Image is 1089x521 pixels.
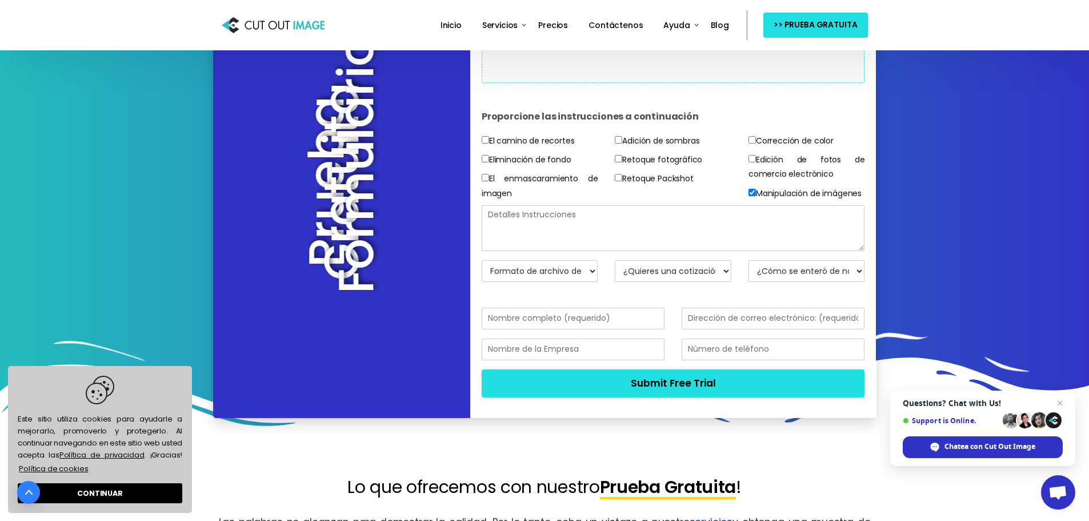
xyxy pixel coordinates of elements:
[615,155,622,162] input: Retoque fotográfico
[538,19,568,31] span: Precios
[534,13,572,38] a: Precios
[482,174,489,181] input: El enmascaramiento de imagen
[748,153,865,181] label: Edición de fotos de comercio electrónico
[482,136,489,144] input: El camino de recortes
[482,369,865,397] button: Submit Free Trial
[748,134,834,148] label: Corrección de color
[8,366,192,513] div: cookieconsent
[347,475,600,499] span: Lo que ofrecemos con nuestro
[319,70,364,293] h2: Prueba Gratuita Formulario
[584,13,647,38] a: Contáctenos
[482,19,518,31] span: Servicios
[482,155,489,162] input: Eliminación de fondo
[482,172,598,200] label: El enmascaramiento de imagen
[774,18,857,32] span: >> PRUEBA GRATUITA
[615,136,622,144] input: Adición de sombras
[903,436,1063,458] div: Chatea con Cut Out Image
[18,376,182,476] span: Este sitio utiliza cookies para ayudarle a mejorarlo, promoverlo y protegerlo. Al continuar naveg...
[436,13,466,38] a: Inicio
[482,339,664,360] input: Nombre de la Empresa
[615,172,693,186] label: Retoque Packshot
[682,308,864,329] input: Dirección de correo electrónico: (requerido)
[482,100,865,134] h4: Proporcione las instrucciones a continuación
[748,186,862,201] label: Manipulación de imágenes
[659,13,694,38] a: Ayuda
[944,442,1035,452] span: Chatea con Cut Out Image
[17,481,40,504] a: Ve arriba
[59,450,145,460] a: Política de privacidad
[615,153,702,167] label: Retoque fotográfico
[711,19,729,31] span: Blog
[478,13,523,38] a: Servicios
[663,19,690,31] span: Ayuda
[748,189,756,196] input: Manipulación de imágenes
[18,483,182,503] a: dismiss cookie message
[18,461,90,476] a: learn more about cookies
[482,134,575,148] label: El camino de recortes
[736,475,742,499] span: !
[748,155,756,162] input: Edición de fotos de comercio electrónico
[682,339,864,360] input: Número de teléfono
[482,308,664,329] input: Nombre completo (requerido)
[706,13,734,38] a: Blog
[441,19,462,31] span: Inicio
[1053,396,1067,410] span: Cerrar el chat
[588,19,643,31] span: Contáctenos
[482,153,571,167] label: Eliminación de fondo
[600,475,736,499] span: Prueba Gratuita
[903,399,1063,408] span: Questions? Chat with Us!
[903,416,999,425] span: Support is Online.
[615,174,622,181] input: Retoque Packshot
[763,13,867,37] a: >> PRUEBA GRATUITA
[1041,475,1075,510] div: Chat abierto
[615,134,699,148] label: Adición de sombras
[748,136,756,144] input: Corrección de color
[222,14,325,36] img: Cut Out Image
